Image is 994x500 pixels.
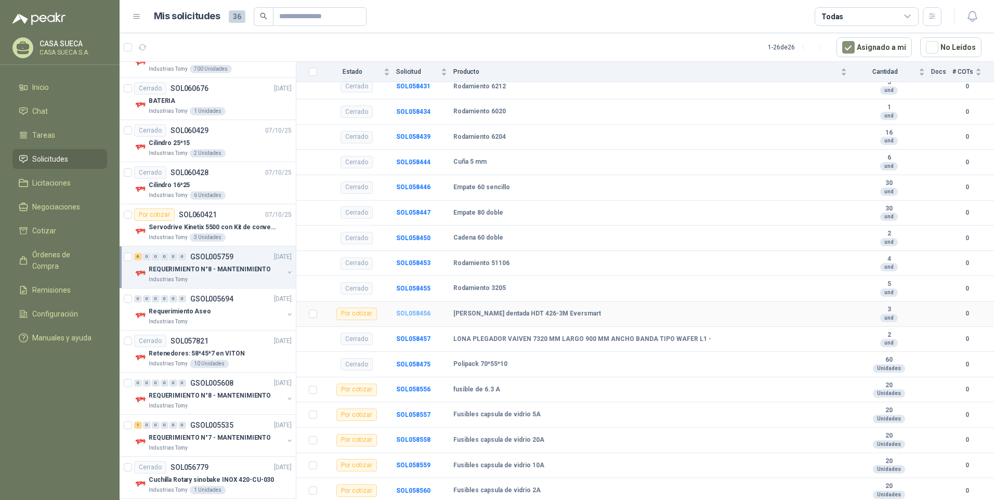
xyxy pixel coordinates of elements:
b: Cuña 5 mm [453,158,487,166]
a: Remisiones [12,280,107,300]
b: 0 [952,435,982,445]
p: [DATE] [274,252,292,262]
div: 0 [169,295,177,302]
b: Fusibles capsula de vidrio 2A [453,486,541,495]
p: Industrias Tomy [149,65,188,73]
p: SOL057821 [171,337,208,345]
div: Por cotizar [336,459,377,471]
p: Cilindro 16*25 [149,180,190,190]
div: Por cotizar [336,308,377,320]
span: Solicitud [396,68,439,75]
b: 60 [853,356,925,364]
div: Unidades [873,415,905,423]
p: GSOL005759 [190,253,233,260]
div: 2 Unidades [190,149,226,157]
b: 20 [853,482,925,491]
b: 0 [952,157,982,167]
b: Rodamiento 6204 [453,133,506,141]
span: Cantidad [853,68,917,75]
p: Industrias Tomy [149,486,188,494]
span: Configuración [32,308,78,320]
p: BATERIA [149,96,175,106]
a: SOL058558 [396,436,430,443]
p: [DATE] [274,420,292,430]
b: 0 [952,309,982,319]
b: Empate 80 doble [453,209,503,217]
b: 0 [952,385,982,394]
div: und [880,162,898,170]
a: Cotizar [12,221,107,241]
b: 0 [952,258,982,268]
b: SOL058560 [396,487,430,494]
p: [DATE] [274,463,292,472]
a: Órdenes de Compra [12,245,107,276]
span: Tareas [32,129,55,141]
a: CerradoSOL057821[DATE] Company LogoRetenedores: 58*45*7 en VITONIndustrias Tomy10 Unidades [120,331,296,373]
a: Licitaciones [12,173,107,193]
div: 0 [134,295,142,302]
p: Industrias Tomy [149,275,188,284]
p: Cilindro 25*15 [149,138,190,148]
div: Cerrado [341,181,373,194]
span: Chat [32,106,48,117]
b: 2 [853,230,925,238]
div: 0 [152,379,160,387]
p: GSOL005694 [190,295,233,302]
span: Estado [323,68,382,75]
div: 0 [161,295,168,302]
p: Industrias Tomy [149,402,188,410]
img: Company Logo [134,478,147,490]
b: Rodamiento 6212 [453,83,506,91]
th: Solicitud [396,62,453,82]
div: 0 [178,379,186,387]
b: 0 [952,82,982,91]
span: Solicitudes [32,153,68,165]
p: CASA SUECA [40,40,104,47]
span: Órdenes de Compra [32,249,97,272]
div: und [880,213,898,221]
b: fusible de 6.3 A [453,386,500,394]
div: Cerrado [134,82,166,95]
div: Por cotizar [336,484,377,497]
p: Retenedores: 58*45*7 en VITON [149,349,245,359]
b: LONA PLEGADOR VAIVEN 7320 MM LARGO 900 MM ANCHO BANDA TIPO WAFER L1 - [453,335,711,344]
a: Negociaciones [12,197,107,217]
img: Company Logo [134,183,147,195]
b: 5 [853,78,925,87]
img: Company Logo [134,99,147,111]
b: 16 [853,129,925,137]
p: REQUERIMIENTO N°8 - MANTENIMIENTO [149,391,271,401]
div: 0 [143,253,151,260]
div: Cerrado [341,206,373,219]
b: 6 [853,154,925,162]
b: 0 [952,460,982,470]
span: Negociaciones [32,201,80,213]
b: Fusibles capsula de vidrio 10A [453,462,544,470]
div: und [880,288,898,297]
b: 5 [853,280,925,288]
b: SOL058450 [396,234,430,242]
a: SOL058556 [396,386,430,393]
b: Fusibles capsula de vidrio 20A [453,436,544,444]
div: und [880,339,898,347]
div: 0 [152,253,160,260]
div: Cerrado [341,333,373,345]
a: SOL058444 [396,159,430,166]
img: Company Logo [134,141,147,153]
div: 0 [152,295,160,302]
p: Industrias Tomy [149,318,188,326]
b: 0 [952,284,982,294]
b: 0 [952,334,982,344]
div: Por cotizar [336,434,377,446]
div: und [880,137,898,145]
div: 0 [143,379,151,387]
div: Cerrado [134,166,166,179]
b: SOL058446 [396,183,430,191]
b: 1 [853,103,925,112]
b: 0 [952,486,982,496]
div: Todas [821,11,843,22]
img: Company Logo [134,436,147,448]
b: 0 [952,233,982,243]
img: Company Logo [134,309,147,322]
